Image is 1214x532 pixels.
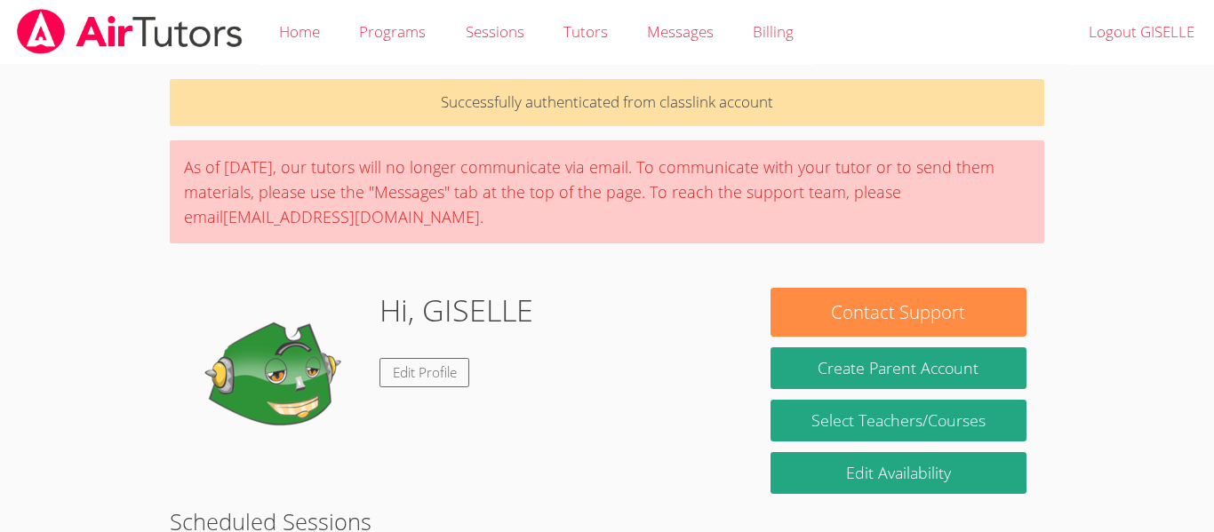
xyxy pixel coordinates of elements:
[771,288,1026,337] button: Contact Support
[188,288,365,465] img: default.png
[647,21,714,42] span: Messages
[771,347,1026,389] button: Create Parent Account
[170,140,1044,243] div: As of [DATE], our tutors will no longer communicate via email. To communicate with your tutor or ...
[379,288,533,333] h1: Hi, GISELLE
[170,79,1044,126] p: Successfully authenticated from classlink account
[771,400,1026,441] a: Select Teachers/Courses
[15,9,244,54] img: airtutors_banner-c4298cdbf04f3fff15de1276eac7730deb9818008684d7c2e4769d2f7ddbe033.png
[379,358,470,387] a: Edit Profile
[771,452,1026,494] a: Edit Availability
